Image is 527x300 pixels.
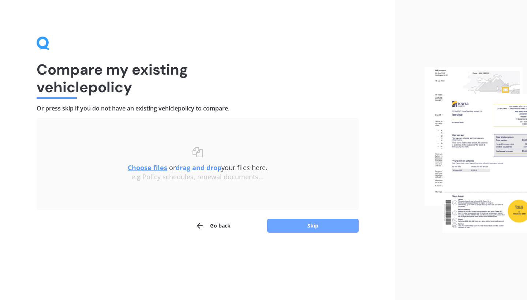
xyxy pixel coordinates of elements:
[51,173,344,181] div: e.g Policy schedules, renewal documents...
[195,218,231,233] button: Go back
[128,163,167,172] u: Choose files
[37,105,359,112] h4: Or press skip if you do not have an existing vehicle policy to compare.
[128,163,268,172] span: or your files here.
[425,67,527,233] img: files.webp
[37,61,359,96] h1: Compare my existing vehicle policy
[267,219,359,233] button: Skip
[176,163,221,172] b: drag and drop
